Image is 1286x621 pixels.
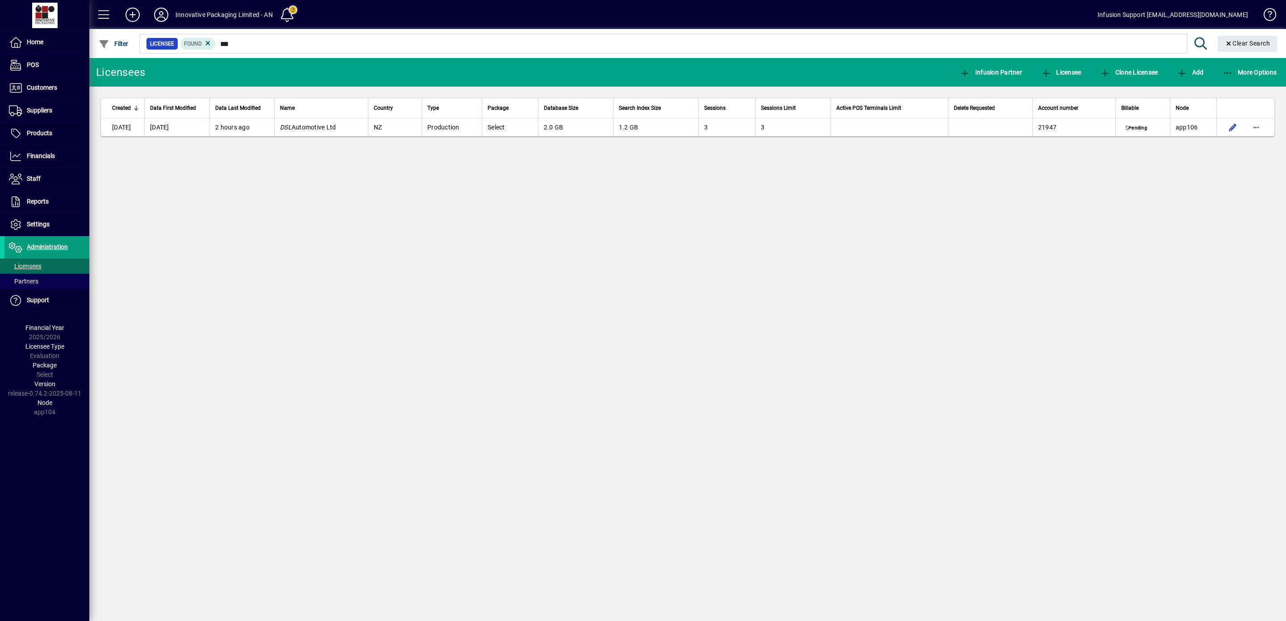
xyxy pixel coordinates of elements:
span: app106.prod.infusionbusinesssoftware.com [1176,124,1198,131]
button: Infusion Partner [957,64,1024,80]
span: Node [1176,103,1189,113]
div: Data First Modified [150,103,204,113]
div: Delete Requested [954,103,1027,113]
span: Search Index Size [619,103,661,113]
div: Type [427,103,476,113]
button: Add [118,7,147,23]
button: Add [1174,64,1206,80]
div: Licensees [96,65,145,79]
td: 21947 [1032,118,1115,136]
span: Database Size [544,103,578,113]
span: Account number [1038,103,1078,113]
span: Home [27,38,43,46]
span: Support [27,296,49,304]
div: Infusion Support [EMAIL_ADDRESS][DOMAIN_NAME] [1098,8,1248,22]
a: Support [4,289,89,312]
div: Active POS Terminals Limit [836,103,943,113]
div: Node [1176,103,1211,113]
a: Reports [4,191,89,213]
span: Delete Requested [954,103,995,113]
a: Products [4,122,89,145]
span: Sessions Limit [761,103,796,113]
a: Licensees [4,258,89,274]
div: Data Last Modified [215,103,269,113]
span: Add [1177,69,1203,76]
span: Name [280,103,295,113]
span: POS [27,61,39,68]
td: 1.2 GB [613,118,698,136]
mat-chip: Found Status: Found [180,38,216,50]
td: Select [482,118,538,136]
span: Products [27,129,52,137]
div: Sessions Limit [761,103,825,113]
span: Financial Year [25,324,64,331]
div: Created [112,103,139,113]
span: Type [427,103,439,113]
span: Reports [27,198,49,205]
span: Customers [27,84,57,91]
span: Partners [9,278,38,285]
div: Database Size [544,103,608,113]
span: Found [184,41,202,47]
a: Partners [4,274,89,289]
button: Profile [147,7,175,23]
button: More options [1249,120,1263,134]
span: Billable [1121,103,1139,113]
button: Edit [1226,120,1240,134]
a: Staff [4,168,89,190]
a: Knowledge Base [1257,2,1275,31]
span: Data First Modified [150,103,196,113]
div: Billable [1121,103,1165,113]
div: Account number [1038,103,1110,113]
a: Home [4,31,89,54]
span: More Options [1223,69,1277,76]
button: Filter [96,36,131,52]
span: Package [33,362,57,369]
td: 2 hours ago [209,118,274,136]
span: Created [112,103,131,113]
td: [DATE] [144,118,209,136]
span: Infusion Partner [960,69,1022,76]
span: Country [374,103,393,113]
span: Clone Licensee [1100,69,1158,76]
span: Settings [27,221,50,228]
td: NZ [368,118,422,136]
div: Sessions [704,103,750,113]
div: Country [374,103,416,113]
td: 2.0 GB [538,118,613,136]
td: Production [422,118,482,136]
span: Filter [99,40,129,47]
span: Sessions [704,103,726,113]
span: Active POS Terminals Limit [836,103,901,113]
span: Suppliers [27,107,52,114]
span: Version [34,380,55,388]
span: Licensee [150,39,174,48]
button: Clone Licensee [1098,64,1160,80]
div: Search Index Size [619,103,693,113]
span: Pending [1123,125,1149,132]
span: Clear Search [1225,40,1270,47]
span: Licensee [1041,69,1081,76]
button: Licensee [1039,64,1084,80]
a: Customers [4,77,89,99]
td: [DATE] [101,118,144,136]
a: Settings [4,213,89,236]
td: 3 [698,118,755,136]
button: Clear [1218,36,1278,52]
em: DSL [280,124,292,131]
span: Licensees [9,263,42,270]
div: Name [280,103,363,113]
span: Package [488,103,509,113]
a: POS [4,54,89,76]
span: Administration [27,243,68,250]
span: Licensee Type [25,343,64,350]
button: More Options [1220,64,1279,80]
a: Financials [4,145,89,167]
div: Package [488,103,533,113]
span: Node [38,399,52,406]
span: Automotive Ltd [280,124,336,131]
span: Staff [27,175,41,182]
td: 3 [755,118,831,136]
a: Suppliers [4,100,89,122]
span: Data Last Modified [215,103,261,113]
